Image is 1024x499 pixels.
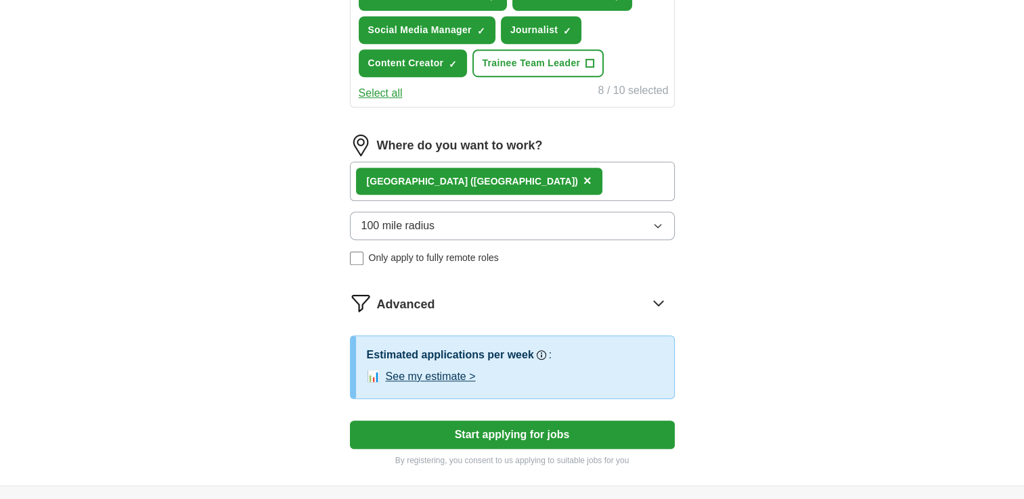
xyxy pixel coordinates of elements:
[350,252,363,265] input: Only apply to fully remote roles
[472,49,604,77] button: Trainee Team Leader
[350,421,675,449] button: Start applying for jobs
[377,137,543,155] label: Where do you want to work?
[583,173,592,188] span: ×
[386,369,476,385] button: See my estimate >
[350,135,372,156] img: location.png
[377,295,435,314] span: Advanced
[361,218,435,234] span: 100 mile radius
[367,347,534,363] h3: Estimated applications per week
[367,176,468,187] strong: [GEOGRAPHIC_DATA]
[359,16,495,44] button: Social Media Manager✓
[369,251,499,265] span: Only apply to fully remote roles
[368,56,444,70] span: Content Creator
[359,49,468,77] button: Content Creator✓
[482,56,580,70] span: Trainee Team Leader
[510,23,558,37] span: Journalist
[563,26,571,37] span: ✓
[350,292,372,314] img: filter
[367,369,380,385] span: 📊
[350,454,675,467] p: By registering, you consent to us applying to suitable jobs for you
[359,85,403,101] button: Select all
[583,171,592,191] button: ×
[470,176,578,187] span: ([GEOGRAPHIC_DATA])
[598,82,668,101] div: 8 / 10 selected
[368,23,472,37] span: Social Media Manager
[449,59,457,70] span: ✓
[501,16,581,44] button: Journalist✓
[477,26,485,37] span: ✓
[549,347,552,363] h3: :
[350,212,675,240] button: 100 mile radius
